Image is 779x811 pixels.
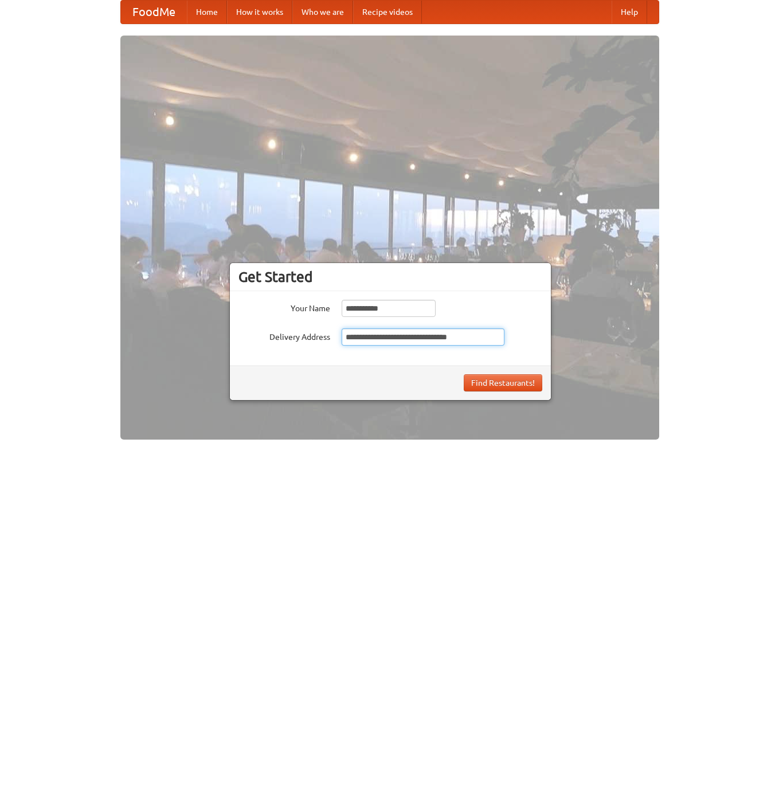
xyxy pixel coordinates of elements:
a: Help [612,1,647,23]
label: Your Name [238,300,330,314]
h3: Get Started [238,268,542,285]
a: Recipe videos [353,1,422,23]
button: Find Restaurants! [464,374,542,391]
a: Home [187,1,227,23]
a: How it works [227,1,292,23]
a: FoodMe [121,1,187,23]
a: Who we are [292,1,353,23]
label: Delivery Address [238,328,330,343]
